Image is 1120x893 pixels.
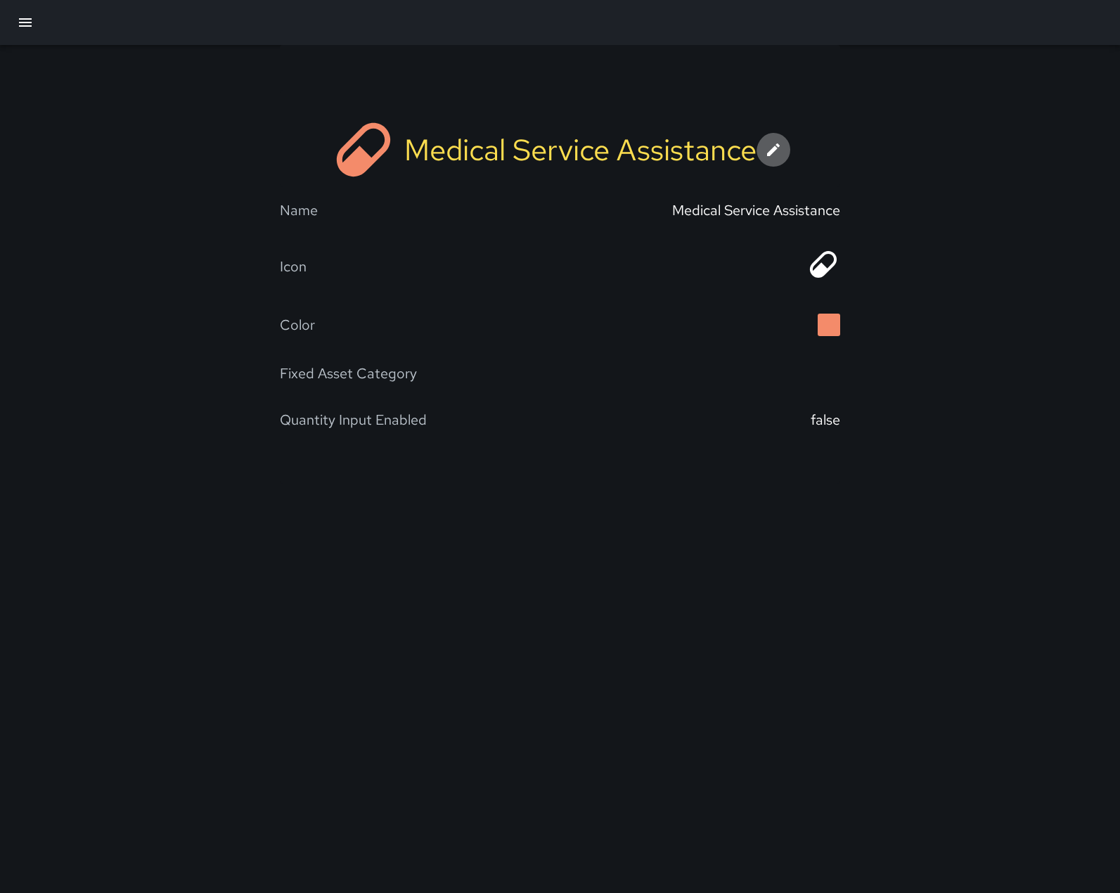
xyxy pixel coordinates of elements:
[280,257,307,276] div: Icon
[811,411,840,429] div: false
[280,411,427,429] div: Quantity Input Enabled
[280,316,315,334] div: Color
[280,201,318,219] div: Name
[280,364,417,383] div: Fixed Asset Category
[404,130,757,169] div: Medical Service Assistance
[672,201,840,219] div: Medical Service Assistance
